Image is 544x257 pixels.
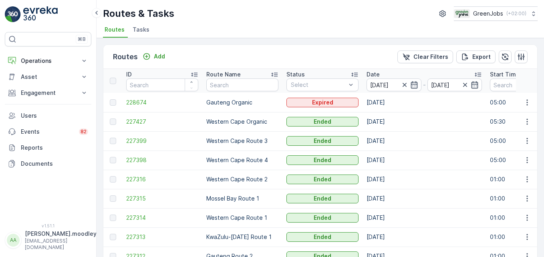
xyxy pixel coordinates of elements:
td: [DATE] [363,170,486,189]
p: Select [291,81,346,89]
input: dd/mm/yyyy [367,78,421,91]
button: Export [456,50,496,63]
a: 228674 [126,98,198,106]
div: Toggle Row Selected [110,118,116,125]
div: Toggle Row Selected [110,176,116,183]
p: Western Cape Route 4 [206,156,278,164]
div: Toggle Row Selected [110,234,116,240]
p: Ended [314,137,331,145]
p: Export [472,53,491,61]
div: Toggle Row Selected [110,195,116,202]
div: Toggle Row Selected [110,215,116,221]
a: Users [5,108,91,124]
td: [DATE] [363,93,486,112]
button: Asset [5,69,91,85]
p: Western Cape Route 3 [206,137,278,145]
span: v 1.51.1 [5,223,91,228]
button: AA[PERSON_NAME].moodley[EMAIL_ADDRESS][DOMAIN_NAME] [5,230,91,251]
p: ( +02:00 ) [506,10,526,17]
a: 227315 [126,195,198,203]
button: Ended [286,232,359,242]
p: KwaZulu-[DATE] Route 1 [206,233,278,241]
a: 227427 [126,118,198,126]
a: 227316 [126,175,198,183]
p: Ended [314,195,331,203]
button: Ended [286,155,359,165]
input: Search [206,78,278,91]
button: Expired [286,98,359,107]
button: Ended [286,175,359,184]
p: Documents [21,160,88,168]
a: 227399 [126,137,198,145]
p: Western Cape Route 1 [206,214,278,222]
span: Routes [105,26,125,34]
a: Reports [5,140,91,156]
p: Ended [314,214,331,222]
td: [DATE] [363,112,486,131]
a: 227314 [126,214,198,222]
input: Search [126,78,198,91]
p: Western Cape Route 2 [206,175,278,183]
td: [DATE] [363,151,486,170]
button: Add [139,52,168,61]
p: - [423,80,426,90]
a: Documents [5,156,91,172]
button: Ended [286,213,359,223]
p: Reports [21,144,88,152]
td: [DATE] [363,131,486,151]
a: Events82 [5,124,91,140]
p: Clear Filters [413,53,448,61]
button: Operations [5,53,91,69]
p: ⌘B [78,36,86,42]
p: Asset [21,73,75,81]
button: Ended [286,194,359,203]
td: [DATE] [363,208,486,227]
a: 227398 [126,156,198,164]
p: [PERSON_NAME].moodley [25,230,97,238]
div: AA [7,234,20,247]
button: Clear Filters [397,50,453,63]
span: Tasks [133,26,149,34]
p: Route Name [206,70,241,78]
p: Routes [113,51,138,62]
p: Date [367,70,380,78]
img: Green_Jobs_Logo.png [454,9,470,18]
p: Ended [314,118,331,126]
p: [EMAIL_ADDRESS][DOMAIN_NAME] [25,238,97,251]
p: Gauteng Organic [206,98,278,106]
a: 227313 [126,233,198,241]
p: Events [21,128,74,136]
button: GreenJobs(+02:00) [454,6,538,21]
p: Western Cape Organic [206,118,278,126]
div: Toggle Row Selected [110,138,116,144]
img: logo_light-DOdMpM7g.png [23,6,58,22]
p: Ended [314,233,331,241]
div: Toggle Row Selected [110,157,116,163]
td: [DATE] [363,189,486,208]
p: 82 [81,128,87,135]
p: Operations [21,57,75,65]
p: GreenJobs [473,10,503,18]
p: Users [21,112,88,120]
p: Ended [314,156,331,164]
p: Status [286,70,305,78]
button: Ended [286,117,359,126]
div: Toggle Row Selected [110,99,116,106]
p: Expired [312,98,333,106]
p: Mossel Bay Route 1 [206,195,278,203]
p: Ended [314,175,331,183]
img: logo [5,6,21,22]
td: [DATE] [363,227,486,247]
p: Start Time [490,70,520,78]
input: dd/mm/yyyy [427,78,482,91]
button: Engagement [5,85,91,101]
p: Engagement [21,89,75,97]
